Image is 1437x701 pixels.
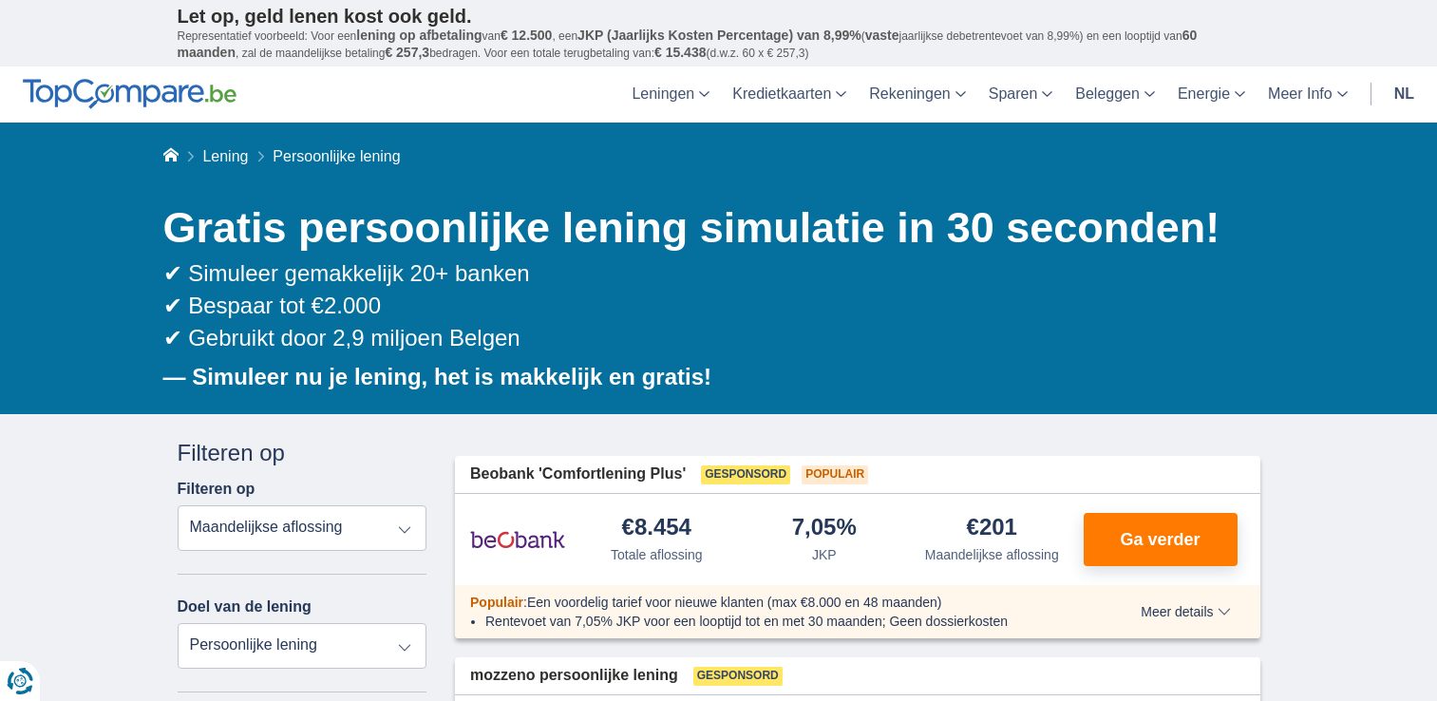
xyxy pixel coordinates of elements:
span: Persoonlijke lening [273,148,400,164]
div: ✔ Simuleer gemakkelijk 20+ banken ✔ Bespaar tot €2.000 ✔ Gebruikt door 2,9 miljoen Belgen [163,257,1260,355]
span: € 257,3 [385,45,429,60]
span: Gesponsord [701,465,790,484]
span: € 12.500 [501,28,553,43]
div: €201 [967,516,1017,541]
span: Meer details [1141,605,1230,618]
span: JKP (Jaarlijks Kosten Percentage) van 8,99% [577,28,861,43]
div: Maandelijkse aflossing [925,545,1059,564]
a: Sparen [977,66,1065,123]
div: Totale aflossing [611,545,703,564]
a: Meer Info [1257,66,1359,123]
p: Representatief voorbeeld: Voor een van , een ( jaarlijkse debetrentevoet van 8,99%) en een loopti... [178,28,1260,62]
span: lening op afbetaling [356,28,482,43]
div: JKP [812,545,837,564]
b: — Simuleer nu je lening, het is makkelijk en gratis! [163,364,712,389]
span: Beobank 'Comfortlening Plus' [470,464,686,485]
span: 60 maanden [178,28,1198,60]
a: Beleggen [1064,66,1166,123]
span: Een voordelig tarief voor nieuwe klanten (max €8.000 en 48 maanden) [527,595,942,610]
div: 7,05% [792,516,857,541]
div: Filteren op [178,437,427,469]
span: Populair [802,465,868,484]
p: Let op, geld lenen kost ook geld. [178,5,1260,28]
a: Lening [202,148,248,164]
button: Meer details [1126,604,1244,619]
span: mozzeno persoonlijke lening [470,665,678,687]
label: Filteren op [178,481,255,498]
a: Home [163,148,179,164]
div: €8.454 [622,516,691,541]
span: vaste [865,28,899,43]
span: Gesponsord [693,667,783,686]
a: Energie [1166,66,1257,123]
img: product.pl.alt Beobank [470,516,565,563]
a: Leningen [620,66,721,123]
li: Rentevoet van 7,05% JKP voor een looptijd tot en met 30 maanden; Geen dossierkosten [485,612,1071,631]
a: nl [1383,66,1426,123]
label: Doel van de lening [178,598,312,616]
div: : [455,593,1087,612]
button: Ga verder [1084,513,1238,566]
span: Ga verder [1120,531,1200,548]
a: Rekeningen [858,66,976,123]
span: Populair [470,595,523,610]
h1: Gratis persoonlijke lening simulatie in 30 seconden! [163,199,1260,257]
img: TopCompare [23,79,236,109]
span: € 15.438 [654,45,707,60]
a: Kredietkaarten [721,66,858,123]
